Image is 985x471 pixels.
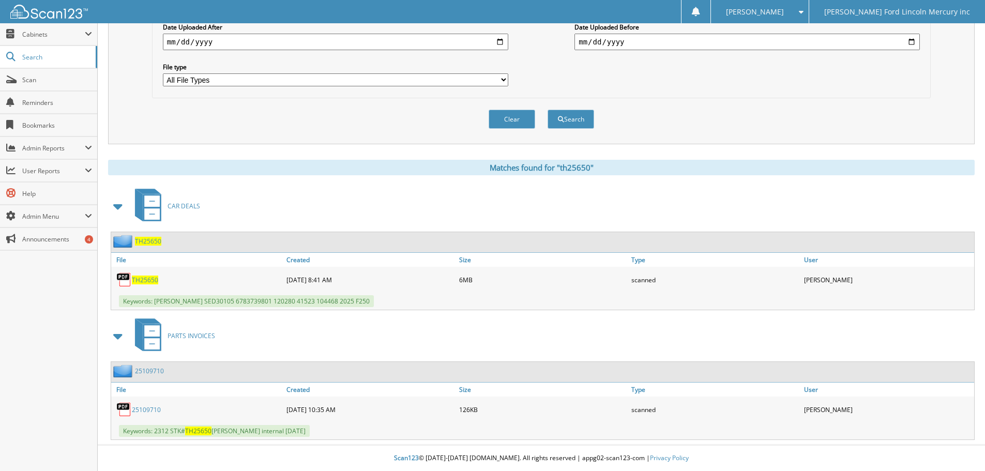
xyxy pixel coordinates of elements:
[135,367,164,375] a: 25109710
[185,427,211,435] span: TH25650
[22,53,90,62] span: Search
[111,383,284,397] a: File
[135,237,161,246] a: TH25650
[284,269,457,290] div: [DATE] 8:41 AM
[163,23,508,32] label: Date Uploaded After
[629,253,801,267] a: Type
[284,399,457,420] div: [DATE] 10:35 AM
[113,364,135,377] img: folder2.png
[129,315,215,356] a: PARTS INVOICES
[22,212,85,221] span: Admin Menu
[10,5,88,19] img: scan123-logo-white.svg
[22,235,92,244] span: Announcements
[108,160,975,175] div: Matches found for "th25650"
[119,425,310,437] span: Keywords: 2312 STK# [PERSON_NAME] internal [DATE]
[129,186,200,226] a: CAR DEALS
[284,383,457,397] a: Created
[119,295,374,307] span: Keywords: [PERSON_NAME] SED30105 6783739801 120280 41523 104468 2025 F250
[824,9,970,15] span: [PERSON_NAME] Ford Lincoln Mercury inc
[22,166,85,175] span: User Reports
[22,75,92,84] span: Scan
[116,402,132,417] img: PDF.png
[132,405,161,414] a: 25109710
[801,399,974,420] div: [PERSON_NAME]
[801,383,974,397] a: User
[85,235,93,244] div: 4
[111,253,284,267] a: File
[116,272,132,287] img: PDF.png
[457,253,629,267] a: Size
[629,399,801,420] div: scanned
[284,253,457,267] a: Created
[113,235,135,248] img: folder2.png
[163,63,508,71] label: File type
[574,23,920,32] label: Date Uploaded Before
[168,202,200,210] span: CAR DEALS
[22,98,92,107] span: Reminders
[132,276,158,284] a: TH25650
[22,144,85,153] span: Admin Reports
[801,269,974,290] div: [PERSON_NAME]
[629,269,801,290] div: scanned
[629,383,801,397] a: Type
[168,331,215,340] span: PARTS INVOICES
[650,453,689,462] a: Privacy Policy
[22,30,85,39] span: Cabinets
[457,399,629,420] div: 126KB
[548,110,594,129] button: Search
[163,34,508,50] input: start
[98,446,985,471] div: © [DATE]-[DATE] [DOMAIN_NAME]. All rights reserved | appg02-scan123-com |
[489,110,535,129] button: Clear
[801,253,974,267] a: User
[574,34,920,50] input: end
[22,121,92,130] span: Bookmarks
[726,9,784,15] span: [PERSON_NAME]
[22,189,92,198] span: Help
[394,453,419,462] span: Scan123
[457,383,629,397] a: Size
[457,269,629,290] div: 6MB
